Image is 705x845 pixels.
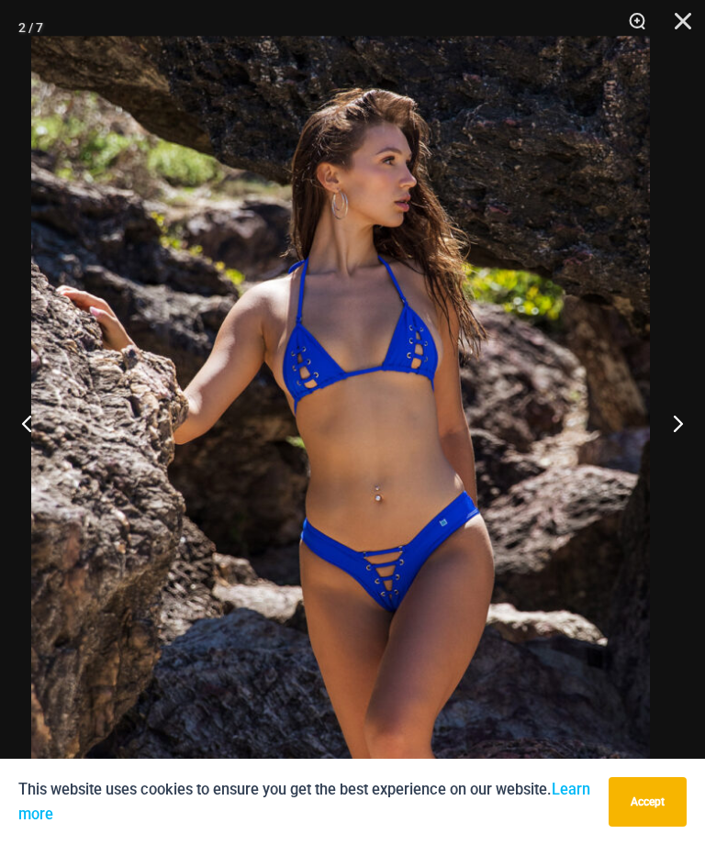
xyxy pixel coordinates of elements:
[18,777,595,827] p: This website uses cookies to ensure you get the best experience on our website.
[609,777,687,827] button: Accept
[636,377,705,469] button: Next
[18,14,43,41] div: 2 / 7
[18,781,590,823] a: Learn more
